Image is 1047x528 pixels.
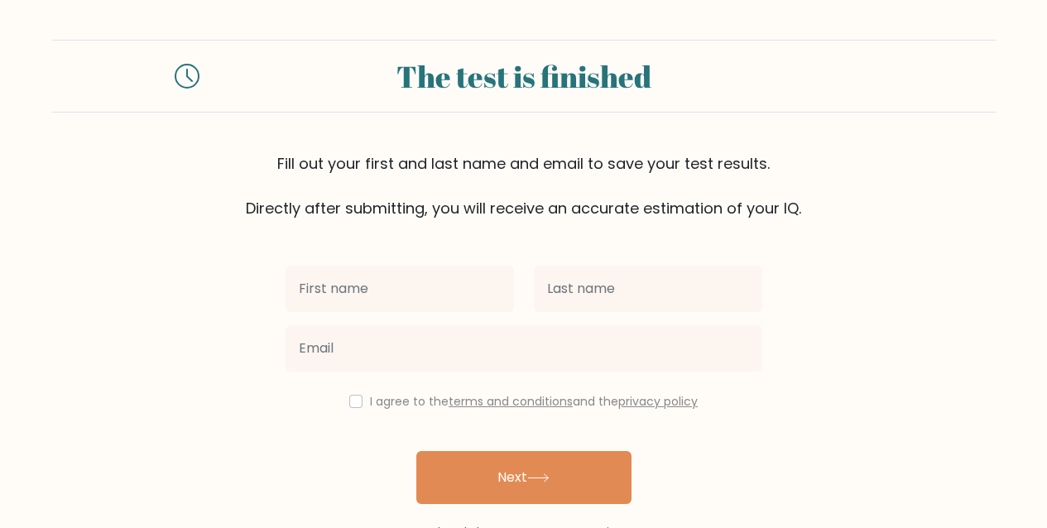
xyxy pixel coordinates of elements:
[618,393,698,410] a: privacy policy
[416,451,632,504] button: Next
[370,393,698,410] label: I agree to the and the
[286,266,514,312] input: First name
[534,266,762,312] input: Last name
[449,393,573,410] a: terms and conditions
[286,325,762,372] input: Email
[52,152,996,219] div: Fill out your first and last name and email to save your test results. Directly after submitting,...
[219,54,828,98] div: The test is finished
